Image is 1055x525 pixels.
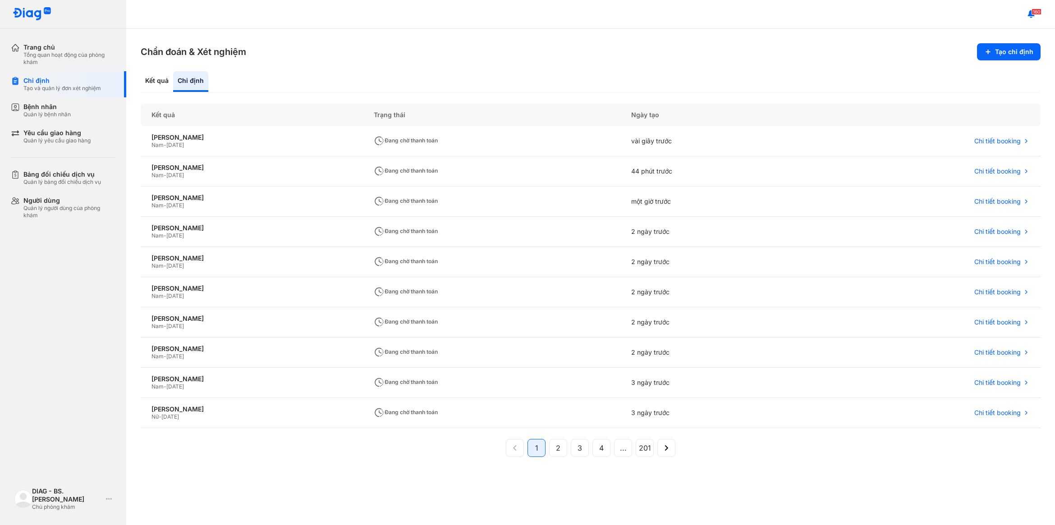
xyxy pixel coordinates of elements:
span: [DATE] [166,262,184,269]
span: Đang chờ thanh toán [374,228,438,234]
div: Quản lý người dùng của phòng khám [23,205,115,219]
span: - [164,142,166,148]
span: Nam [151,383,164,390]
span: - [164,353,166,360]
div: Kết quả [141,71,173,92]
span: Chi tiết booking [974,258,1021,266]
div: Chỉ định [173,71,208,92]
div: [PERSON_NAME] [151,375,352,383]
span: Chi tiết booking [974,348,1021,356]
button: 1 [527,439,546,457]
span: Nam [151,232,164,239]
span: Chi tiết booking [974,197,1021,205]
span: 1 [535,443,538,453]
span: Chi tiết booking [974,137,1021,145]
div: Trang chủ [23,43,115,51]
span: [DATE] [166,383,184,390]
span: 2 [556,443,560,453]
div: Chỉ định [23,77,101,85]
div: 2 ngày trước [620,247,809,277]
h3: Chẩn đoán & Xét nghiệm [141,46,246,58]
span: - [164,232,166,239]
span: - [164,292,166,299]
span: Nam [151,292,164,299]
span: Đang chờ thanh toán [374,197,438,204]
img: logo [13,7,51,21]
span: [DATE] [166,202,184,209]
span: Chi tiết booking [974,167,1021,175]
span: - [164,262,166,269]
div: Bệnh nhân [23,103,71,111]
div: một giờ trước [620,187,809,217]
span: - [164,323,166,329]
div: Quản lý bảng đối chiếu dịch vụ [23,178,101,186]
span: [DATE] [166,292,184,299]
div: 44 phút trước [620,156,809,187]
div: Trạng thái [363,104,620,126]
span: Nam [151,142,164,148]
div: 2 ngày trước [620,307,809,338]
div: Kết quả [141,104,363,126]
span: ... [620,443,627,453]
div: Tổng quan hoạt động của phòng khám [23,51,115,66]
span: [DATE] [166,172,184,178]
div: [PERSON_NAME] [151,254,352,262]
img: logo [14,490,32,507]
div: Yêu cầu giao hàng [23,129,91,137]
span: Đang chờ thanh toán [374,137,438,144]
span: Đang chờ thanh toán [374,288,438,295]
span: [DATE] [161,413,179,420]
div: Quản lý bệnh nhân [23,111,71,118]
div: Người dùng [23,196,115,205]
div: Bảng đối chiếu dịch vụ [23,170,101,178]
span: Đang chờ thanh toán [374,167,438,174]
div: 2 ngày trước [620,277,809,307]
span: - [159,413,161,420]
span: 160 [1032,9,1041,15]
span: [DATE] [166,142,184,148]
button: Tạo chỉ định [977,43,1041,60]
div: 2 ngày trước [620,338,809,368]
span: Đang chờ thanh toán [374,348,438,355]
span: Chi tiết booking [974,318,1021,326]
button: 2 [549,439,567,457]
span: [DATE] [166,232,184,239]
div: Chủ phòng khám [32,503,102,511]
span: Chi tiết booking [974,228,1021,236]
div: [PERSON_NAME] [151,345,352,353]
div: [PERSON_NAME] [151,194,352,202]
button: 201 [636,439,654,457]
span: 201 [639,443,651,453]
span: [DATE] [166,353,184,360]
div: DIAG - BS. [PERSON_NAME] [32,487,102,503]
span: Nam [151,202,164,209]
div: [PERSON_NAME] [151,284,352,292]
div: 2 ngày trước [620,217,809,247]
div: [PERSON_NAME] [151,405,352,413]
button: ... [614,439,632,457]
span: Đang chờ thanh toán [374,409,438,415]
span: Nam [151,172,164,178]
div: [PERSON_NAME] [151,164,352,172]
span: Nữ [151,413,159,420]
span: - [164,383,166,390]
div: [PERSON_NAME] [151,315,352,323]
span: - [164,202,166,209]
button: 3 [571,439,589,457]
div: Ngày tạo [620,104,809,126]
div: 3 ngày trước [620,398,809,428]
div: 3 ngày trước [620,368,809,398]
span: Nam [151,262,164,269]
span: 4 [599,443,604,453]
div: Quản lý yêu cầu giao hàng [23,137,91,144]
span: Nam [151,323,164,329]
span: 3 [578,443,582,453]
div: Tạo và quản lý đơn xét nghiệm [23,85,101,92]
span: Đang chờ thanh toán [374,379,438,385]
div: [PERSON_NAME] [151,133,352,142]
span: Chi tiết booking [974,379,1021,387]
span: - [164,172,166,178]
span: Đang chờ thanh toán [374,258,438,265]
span: [DATE] [166,323,184,329]
div: vài giây trước [620,126,809,156]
